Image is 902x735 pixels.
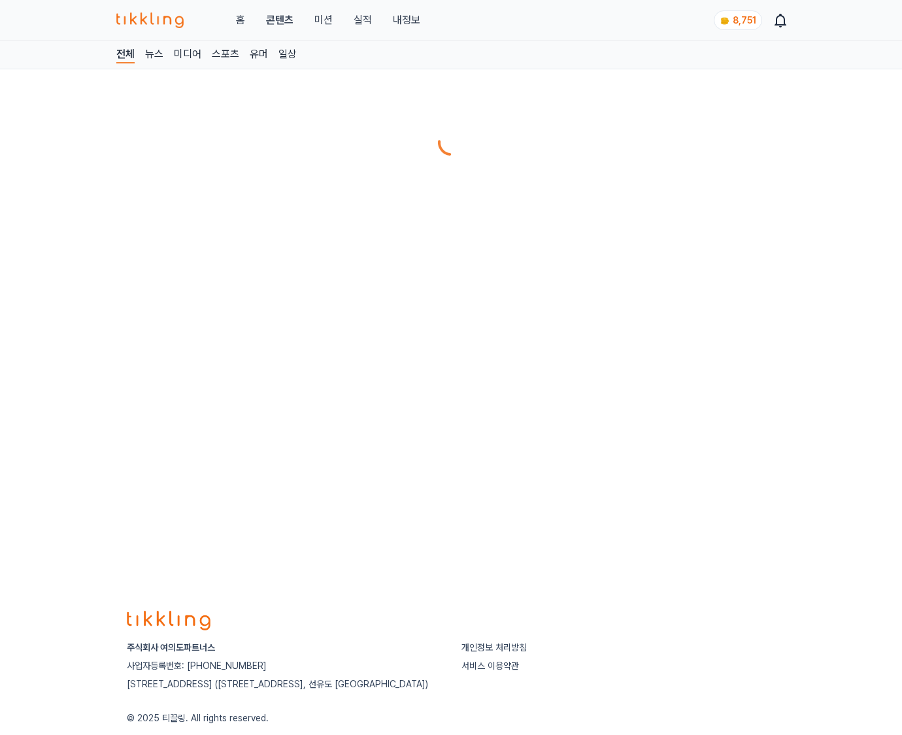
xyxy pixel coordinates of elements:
a: 뉴스 [145,46,163,63]
p: [STREET_ADDRESS] ([STREET_ADDRESS], 선유도 [GEOGRAPHIC_DATA]) [127,677,441,691]
a: 내정보 [393,12,420,28]
p: © 2025 티끌링. All rights reserved. [127,711,775,725]
a: coin 8,751 [714,10,760,30]
a: 유머 [250,46,268,63]
a: 일상 [278,46,297,63]
img: coin [720,16,730,26]
img: 티끌링 [116,12,184,28]
img: logo [127,611,210,630]
a: 홈 [236,12,245,28]
a: 실적 [354,12,372,28]
a: 개인정보 처리방침 [461,642,527,653]
button: 미션 [314,12,333,28]
a: 미디어 [174,46,201,63]
a: 서비스 이용약관 [461,660,519,671]
a: 콘텐츠 [266,12,293,28]
p: 주식회사 여의도파트너스 [127,641,441,654]
a: 스포츠 [212,46,239,63]
span: 8,751 [733,15,756,26]
p: 사업자등록번호: [PHONE_NUMBER] [127,659,441,672]
a: 전체 [116,46,135,63]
